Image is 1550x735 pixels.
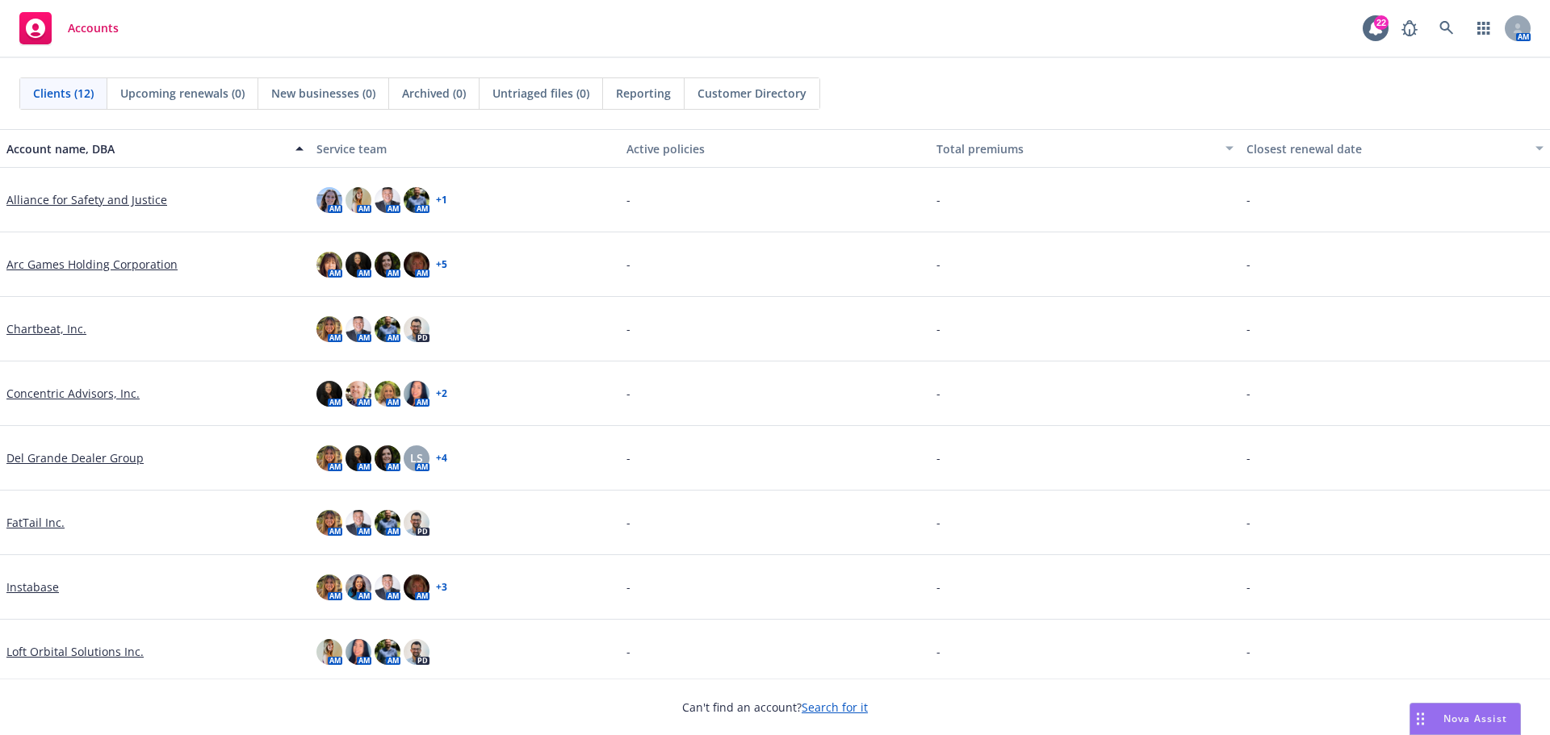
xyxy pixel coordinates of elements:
[316,140,614,157] div: Service team
[626,320,630,337] span: -
[626,256,630,273] span: -
[120,85,245,102] span: Upcoming renewals (0)
[1246,385,1250,402] span: -
[404,639,429,665] img: photo
[346,381,371,407] img: photo
[626,578,630,595] span: -
[1246,256,1250,273] span: -
[436,453,447,463] a: + 4
[1246,191,1250,208] span: -
[6,514,65,531] a: FatTail Inc.
[375,445,400,471] img: photo
[404,187,429,213] img: photo
[404,574,429,600] img: photo
[1246,643,1250,660] span: -
[316,187,342,213] img: photo
[404,316,429,342] img: photo
[930,129,1240,168] button: Total premiums
[316,574,342,600] img: photo
[1468,12,1500,44] a: Switch app
[1443,712,1507,725] span: Nova Assist
[626,385,630,402] span: -
[375,510,400,536] img: photo
[375,639,400,665] img: photo
[1240,129,1550,168] button: Closest renewal date
[626,191,630,208] span: -
[1410,704,1431,734] div: Drag to move
[346,510,371,536] img: photo
[346,187,371,213] img: photo
[620,129,930,168] button: Active policies
[346,445,371,471] img: photo
[936,140,1216,157] div: Total premiums
[404,510,429,536] img: photo
[410,449,423,466] span: LS
[936,256,940,273] span: -
[316,252,342,278] img: photo
[436,389,447,399] a: + 2
[936,643,940,660] span: -
[6,320,86,337] a: Chartbeat, Inc.
[1431,12,1463,44] a: Search
[6,140,286,157] div: Account name, DBA
[697,85,806,102] span: Customer Directory
[436,583,447,592] a: + 3
[6,643,144,660] a: Loft Orbital Solutions Inc.
[1246,320,1250,337] span: -
[936,191,940,208] span: -
[936,385,940,402] span: -
[626,643,630,660] span: -
[346,574,371,600] img: photo
[316,510,342,536] img: photo
[271,85,375,102] span: New businesses (0)
[1410,703,1521,735] button: Nova Assist
[68,22,119,35] span: Accounts
[436,195,447,205] a: + 1
[404,252,429,278] img: photo
[936,320,940,337] span: -
[1246,140,1526,157] div: Closest renewal date
[626,140,924,157] div: Active policies
[375,316,400,342] img: photo
[1246,449,1250,466] span: -
[1374,15,1389,30] div: 22
[404,381,429,407] img: photo
[310,129,620,168] button: Service team
[6,256,178,273] a: Arc Games Holding Corporation
[375,381,400,407] img: photo
[802,700,868,715] a: Search for it
[6,191,167,208] a: Alliance for Safety and Justice
[936,449,940,466] span: -
[6,449,144,466] a: Del Grande Dealer Group
[375,574,400,600] img: photo
[6,385,140,402] a: Concentric Advisors, Inc.
[316,381,342,407] img: photo
[492,85,589,102] span: Untriaged files (0)
[682,699,868,716] span: Can't find an account?
[346,639,371,665] img: photo
[33,85,94,102] span: Clients (12)
[626,514,630,531] span: -
[436,260,447,269] a: + 5
[316,639,342,665] img: photo
[616,85,671,102] span: Reporting
[375,252,400,278] img: photo
[316,445,342,471] img: photo
[6,578,59,595] a: Instabase
[1246,578,1250,595] span: -
[1246,514,1250,531] span: -
[402,85,466,102] span: Archived (0)
[346,252,371,278] img: photo
[346,316,371,342] img: photo
[626,449,630,466] span: -
[936,514,940,531] span: -
[13,6,125,51] a: Accounts
[316,316,342,342] img: photo
[1393,12,1426,44] a: Report a Bug
[936,578,940,595] span: -
[375,187,400,213] img: photo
